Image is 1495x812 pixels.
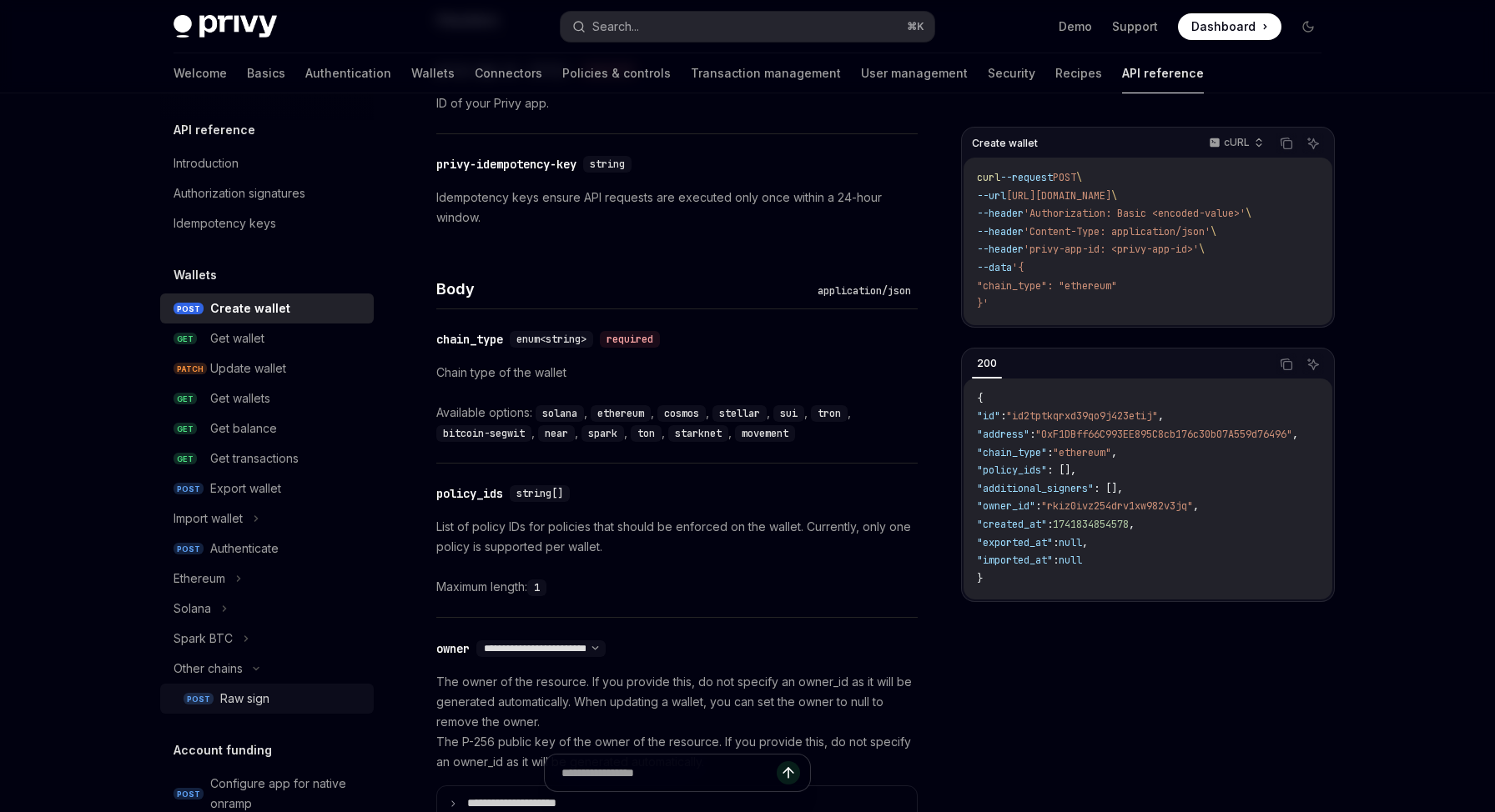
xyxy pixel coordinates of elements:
span: POST [174,483,204,495]
h4: Body [436,278,811,300]
div: , [668,423,735,443]
span: , [1292,428,1298,441]
div: 200 [972,353,1002,373]
span: "created_at" [977,518,1047,531]
a: Introduction [160,148,374,178]
div: Create wallet [210,298,290,318]
span: : [1047,446,1053,459]
p: ID of your Privy app. [436,93,918,113]
div: Get wallet [210,328,264,348]
div: policy_ids [436,485,503,502]
span: "exported_at" [977,536,1053,549]
span: --request [1000,171,1053,184]
span: , [1158,409,1164,423]
div: Introduction [174,153,239,173]
a: Idempotency keys [160,208,374,238]
span: GET [174,423,197,435]
div: Other chains [174,659,243,679]
span: "chain_type": "ethereum" [977,279,1117,293]
button: Copy the contents from the code block [1276,353,1297,375]
a: GETGet wallet [160,323,374,353]
span: "0xF1DBff66C993EE895C8cb176c30b07A559d76496" [1035,428,1292,441]
span: POST [174,543,204,555]
div: , [657,403,712,423]
div: , [436,423,538,443]
span: : [], [1094,482,1123,495]
a: API reference [1122,53,1204,93]
a: Dashboard [1178,13,1281,40]
span: "id2tptkqrxd39qo9j423etij" [1006,409,1158,423]
code: ton [631,425,662,442]
div: privy-idempotency-key [436,156,576,173]
span: 'Authorization: Basic <encoded-value>' [1024,207,1246,220]
div: Export wallet [210,479,281,499]
div: required [600,331,660,348]
a: Security [988,53,1035,93]
code: stellar [712,405,767,422]
div: , [536,403,591,423]
span: POST [174,303,204,315]
a: Policies & controls [562,53,671,93]
div: Search... [592,17,639,37]
span: "imported_at" [977,554,1053,567]
div: Maximum length: [436,577,918,597]
span: "chain_type" [977,446,1047,459]
button: cURL [1200,129,1271,158]
span: } [977,572,983,585]
a: Connectors [475,53,542,93]
span: --header [977,243,1024,256]
span: "rkiz0ivz254drv1xw982v3jq" [1041,499,1193,513]
code: starknet [668,425,728,442]
div: chain_type [436,331,503,348]
div: Raw sign [220,689,269,709]
a: GETGet wallets [160,383,374,414]
div: , [712,403,773,423]
a: POSTExport wallet [160,474,374,504]
div: , [581,423,631,443]
div: Available options: [436,403,918,443]
span: POST [1053,171,1076,184]
span: [URL][DOMAIN_NAME] [1006,189,1111,203]
span: Create wallet [972,137,1038,150]
span: PATCH [174,363,207,375]
a: GETGet balance [160,414,374,444]
div: Import wallet [174,509,243,529]
span: --url [977,189,1006,203]
span: "owner_id" [977,499,1035,513]
span: { [977,392,983,405]
div: Idempotency keys [174,213,276,233]
span: POST [184,693,214,705]
h5: Account funding [174,740,272,760]
a: GETGet transactions [160,444,374,474]
a: POSTAuthenticate [160,534,374,564]
span: --data [977,261,1012,274]
div: owner [436,640,470,657]
span: string[] [516,487,563,500]
a: Authentication [305,53,391,93]
span: \ [1199,243,1205,256]
span: POST [174,788,204,800]
code: sui [773,405,804,422]
span: 1741834854578 [1053,518,1129,531]
span: \ [1076,171,1082,184]
span: null [1059,554,1082,567]
code: 1 [527,579,546,596]
a: Wallets [411,53,455,93]
a: Authorization signatures [160,178,374,208]
a: Demo [1059,18,1092,35]
div: Update wallet [210,358,286,378]
span: curl [977,171,1000,184]
div: Ethereum [174,569,225,589]
a: User management [861,53,968,93]
span: "additional_signers" [977,482,1094,495]
span: \ [1246,207,1251,220]
span: string [590,158,625,171]
span: --header [977,225,1024,238]
h5: Wallets [174,265,217,285]
span: : [1053,536,1059,549]
div: application/json [811,283,918,299]
code: ethereum [591,405,651,422]
button: Ask AI [1302,353,1324,375]
div: Get transactions [210,449,299,469]
a: Basics [247,53,285,93]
